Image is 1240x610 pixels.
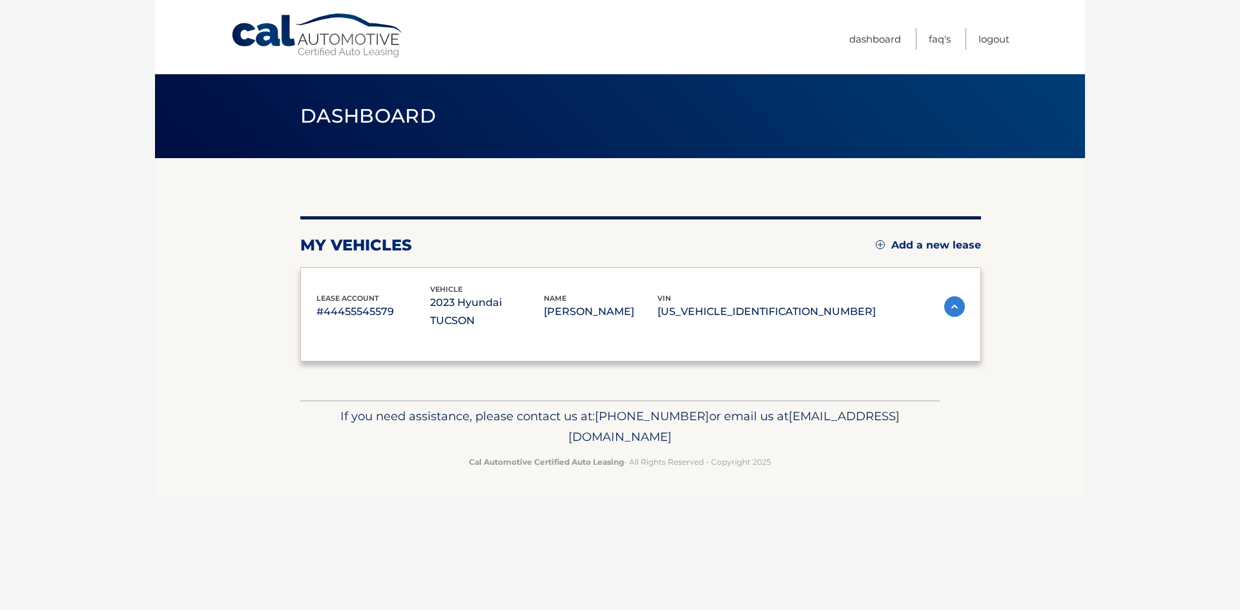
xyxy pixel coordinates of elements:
span: vehicle [430,285,462,294]
span: lease account [316,294,379,303]
img: accordion-active.svg [944,296,965,317]
p: If you need assistance, please contact us at: or email us at [309,406,931,447]
a: FAQ's [929,28,951,50]
p: 2023 Hyundai TUCSON [430,294,544,330]
span: [EMAIL_ADDRESS][DOMAIN_NAME] [568,409,900,444]
strong: Cal Automotive Certified Auto Leasing [469,457,624,467]
h2: my vehicles [300,236,412,255]
p: [US_VEHICLE_IDENTIFICATION_NUMBER] [657,303,876,321]
span: vin [657,294,671,303]
a: Add a new lease [876,239,981,252]
p: #44455545579 [316,303,430,321]
span: name [544,294,566,303]
span: [PHONE_NUMBER] [595,409,709,423]
a: Cal Automotive [231,13,405,59]
p: - All Rights Reserved - Copyright 2025 [309,455,931,469]
a: Logout [978,28,1009,50]
p: [PERSON_NAME] [544,303,657,321]
a: Dashboard [849,28,901,50]
span: Dashboard [300,104,436,128]
img: add.svg [876,240,885,249]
